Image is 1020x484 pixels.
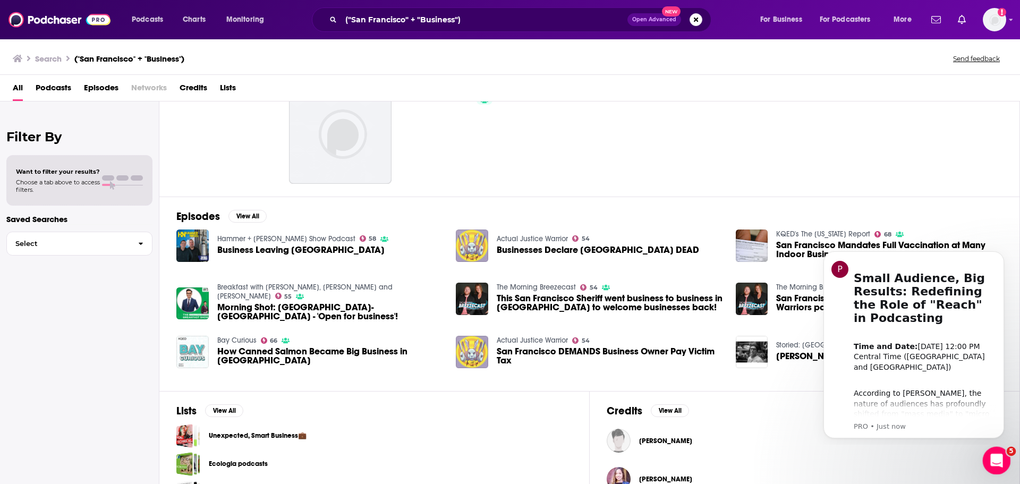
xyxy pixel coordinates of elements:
[217,283,393,301] a: Breakfast with Ryan Huang, Emaad Akhtar and Audrey Siek
[217,245,385,254] span: Business Leaving [GEOGRAPHIC_DATA]
[736,336,768,368] img: Mike Lynch's San Francisco Legacy Business
[497,283,576,292] a: The Morning Breezecast
[176,452,200,476] a: Ecologia podcasts
[582,338,590,343] span: 54
[270,338,277,343] span: 66
[497,347,723,365] a: San Francisco DEMANDS Business Owner Pay Victim Tax
[639,437,692,445] span: [PERSON_NAME]
[8,10,110,30] img: Podchaser - Follow, Share and Rate Podcasts
[884,232,891,237] span: 68
[813,11,886,28] button: open menu
[180,79,207,101] a: Credits
[776,341,871,350] a: Storied: San Francisco
[894,12,912,27] span: More
[369,236,376,241] span: 58
[776,230,870,239] a: KQED's The California Report
[261,337,278,344] a: 66
[176,287,209,320] img: Morning Shot: Singapore-San Francisco - 'Open for business'!
[776,294,1002,312] a: San Francisco businesses benefitted from the Warriors parade!
[6,232,152,256] button: Select
[776,352,979,361] span: [PERSON_NAME] San Francisco Legacy Business
[497,245,699,254] a: Businesses Declare San Francisco DEAD
[456,283,488,315] img: This San Francisco Sheriff went business to business in Chinatown to welcome businesses back!
[572,235,590,242] a: 54
[639,475,692,483] a: Laura Waxman
[1007,447,1016,456] span: 5
[6,129,152,145] h2: Filter By
[176,210,267,223] a: EpisodesView All
[35,54,62,64] h3: Search
[662,6,681,16] span: New
[607,404,642,418] h2: Credits
[182,81,285,184] a: 5
[209,430,307,441] a: Unexpected, Smart Business💼
[607,404,689,418] a: CreditsView All
[176,230,209,262] a: Business Leaving San Francisco
[84,79,118,101] a: Episodes
[131,79,167,101] span: Networks
[497,294,723,312] a: This San Francisco Sheriff went business to business in Chinatown to welcome businesses back!
[760,12,802,27] span: For Business
[776,352,979,361] a: Mike Lynch's San Francisco Legacy Business
[736,283,768,315] img: San Francisco businesses benefitted from the Warriors parade!
[36,79,71,101] a: Podcasts
[217,336,257,345] a: Bay Curious
[360,235,377,242] a: 58
[217,245,385,254] a: Business Leaving San Francisco
[220,79,236,101] span: Lists
[219,11,278,28] button: open menu
[497,245,699,254] span: Businesses Declare [GEOGRAPHIC_DATA] DEAD
[226,12,264,27] span: Monitoring
[16,179,100,193] span: Choose a tab above to access filters.
[176,404,197,418] h2: Lists
[983,8,1006,31] button: Show profile menu
[396,81,499,184] a: 31
[456,336,488,368] a: San Francisco DEMANDS Business Owner Pay Victim Tax
[176,210,220,223] h2: Episodes
[639,437,692,445] a: Mark Calvey
[776,241,1002,259] a: San Francisco Mandates Full Vaccination at Many Indoor Businesses
[886,11,925,28] button: open menu
[205,404,243,417] button: View All
[209,458,268,470] a: Ecologia podcasts
[176,336,209,368] img: How Canned Salmon Became Big Business in San Francisco
[753,11,815,28] button: open menu
[736,230,768,262] img: San Francisco Mandates Full Vaccination at Many Indoor Businesses
[627,13,681,26] button: Open AdvancedNew
[176,11,212,28] a: Charts
[6,214,152,224] p: Saved Searches
[124,11,177,28] button: open menu
[998,8,1006,16] svg: Add a profile image
[217,347,444,365] span: How Canned Salmon Became Big Business in [GEOGRAPHIC_DATA]
[228,210,267,223] button: View All
[639,475,692,483] span: [PERSON_NAME]
[7,240,130,247] span: Select
[807,242,1020,445] iframe: Intercom notifications message
[820,12,871,27] span: For Podcasters
[580,284,598,291] a: 54
[217,347,444,365] a: How Canned Salmon Became Big Business in San Francisco
[217,234,355,243] a: Hammer + Nigel Show Podcast
[74,54,184,64] h3: ("San Francisco" + "Business")
[983,8,1006,31] span: Logged in as rpearson
[874,231,891,237] a: 68
[176,404,243,418] a: ListsView All
[497,336,568,345] a: Actual Justice Warrior
[607,429,631,453] img: Mark Calvey
[572,337,590,344] a: 54
[322,7,721,32] div: Search podcasts, credits, & more...
[217,303,444,321] span: Morning Shot: [GEOGRAPHIC_DATA]-[GEOGRAPHIC_DATA] - 'Open for business'!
